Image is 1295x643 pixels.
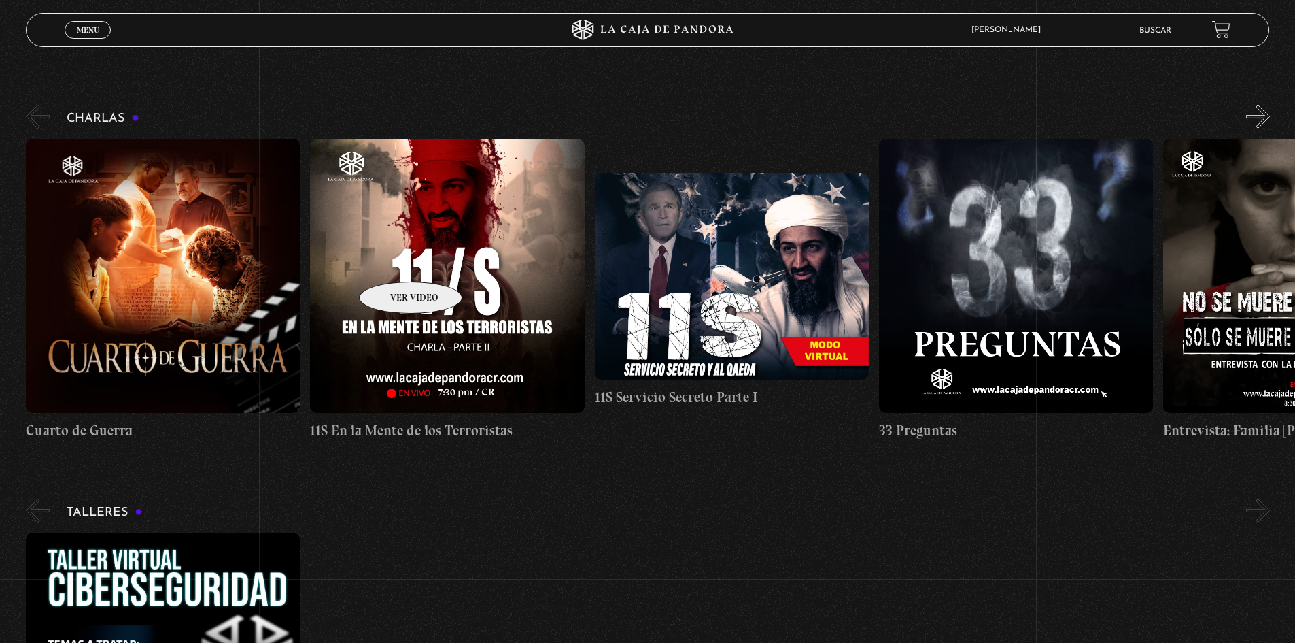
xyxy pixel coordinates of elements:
[67,112,139,125] h3: Charlas
[879,139,1153,442] a: 33 Preguntas
[1139,27,1171,35] a: Buscar
[879,420,1153,442] h4: 33 Preguntas
[1246,105,1270,129] button: Next
[310,139,584,442] a: 11S En la Mente de los Terroristas
[1212,20,1230,39] a: View your shopping cart
[310,420,584,442] h4: 11S En la Mente de los Terroristas
[965,26,1054,34] span: [PERSON_NAME]
[72,37,104,47] span: Cerrar
[77,26,99,34] span: Menu
[26,499,50,523] button: Previous
[26,105,50,129] button: Previous
[595,139,869,442] a: 11S Servicio Secreto Parte I
[1246,499,1270,523] button: Next
[595,386,869,408] h4: 11S Servicio Secreto Parte I
[67,506,143,519] h3: Talleres
[26,420,300,442] h4: Cuarto de Guerra
[26,139,300,442] a: Cuarto de Guerra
